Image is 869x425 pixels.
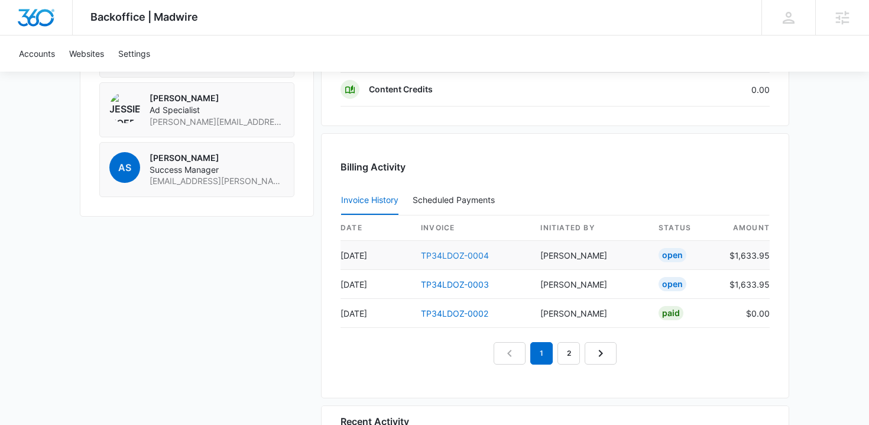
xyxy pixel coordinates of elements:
span: [PERSON_NAME][EMAIL_ADDRESS][PERSON_NAME][DOMAIN_NAME] [150,116,284,128]
td: [DATE] [341,299,411,328]
td: 0.00 [644,73,770,107]
td: [PERSON_NAME] [531,299,649,328]
a: TP34LDOZ-0002 [421,308,488,318]
span: Success Manager [150,164,284,176]
a: Next Page [585,342,617,365]
a: Settings [111,36,157,72]
td: $0.00 [720,299,770,328]
div: Domain Overview [45,70,106,78]
p: Content Credits [369,83,433,95]
td: $1,633.95 [720,241,770,270]
div: Scheduled Payments [413,196,500,204]
th: Initiated By [531,215,649,241]
th: amount [720,215,770,241]
td: $1,633.95 [720,270,770,299]
em: 1 [530,342,553,365]
span: [EMAIL_ADDRESS][PERSON_NAME][DOMAIN_NAME] [150,175,284,187]
td: [PERSON_NAME] [531,270,649,299]
a: TP34LDOZ-0004 [421,250,489,260]
nav: Pagination [494,342,617,365]
div: Open [659,248,686,262]
td: [DATE] [341,270,411,299]
span: AS [109,152,140,183]
img: website_grey.svg [19,31,28,40]
a: Accounts [12,36,62,72]
img: tab_keywords_by_traffic_grey.svg [118,69,127,78]
th: status [649,215,720,241]
td: [DATE] [341,241,411,270]
th: invoice [411,215,531,241]
div: Keywords by Traffic [131,70,199,78]
img: Jessie Hoerr [109,92,140,123]
img: logo_orange.svg [19,19,28,28]
div: Paid [659,306,683,320]
span: Backoffice | Madwire [90,11,198,23]
a: Page 2 [557,342,580,365]
h3: Billing Activity [341,160,770,174]
a: Websites [62,36,111,72]
div: Open [659,277,686,291]
a: TP34LDOZ-0003 [421,279,489,289]
th: date [341,215,411,241]
img: tab_domain_overview_orange.svg [32,69,41,78]
div: v 4.0.25 [33,19,58,28]
p: [PERSON_NAME] [150,152,284,164]
td: [PERSON_NAME] [531,241,649,270]
button: Invoice History [341,186,398,215]
span: Ad Specialist [150,104,284,116]
div: Domain: [DOMAIN_NAME] [31,31,130,40]
p: [PERSON_NAME] [150,92,284,104]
